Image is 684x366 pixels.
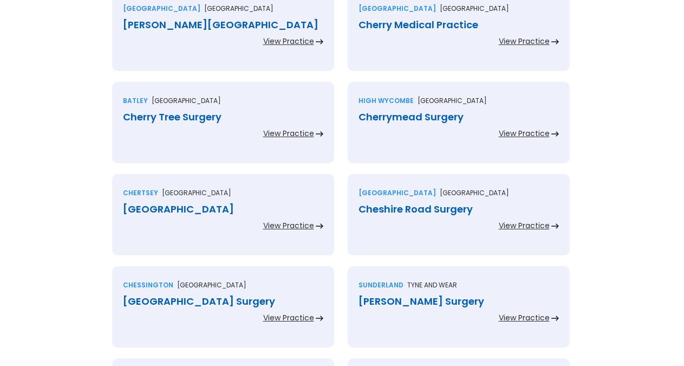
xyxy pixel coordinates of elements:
[440,188,509,198] p: [GEOGRAPHIC_DATA]
[348,266,570,358] a: SunderlandTyne and wear[PERSON_NAME] SurgeryView Practice
[263,128,314,139] div: View Practice
[177,280,246,291] p: [GEOGRAPHIC_DATA]
[112,174,334,266] a: Chertsey[GEOGRAPHIC_DATA][GEOGRAPHIC_DATA]View Practice
[123,204,323,215] div: [GEOGRAPHIC_DATA]
[263,312,314,323] div: View Practice
[359,20,559,30] div: Cherry Medical Practice
[263,36,314,47] div: View Practice
[348,82,570,174] a: High wycombe[GEOGRAPHIC_DATA]Cherrymead SurgeryView Practice
[123,112,323,123] div: Cherry Tree Surgery
[418,95,487,106] p: [GEOGRAPHIC_DATA]
[112,266,334,358] a: Chessington[GEOGRAPHIC_DATA][GEOGRAPHIC_DATA] SurgeryView Practice
[123,20,323,30] div: [PERSON_NAME][GEOGRAPHIC_DATA]
[123,280,173,291] div: Chessington
[499,128,550,139] div: View Practice
[112,82,334,174] a: Batley[GEOGRAPHIC_DATA]Cherry Tree SurgeryView Practice
[359,280,403,291] div: Sunderland
[123,188,158,198] div: Chertsey
[204,3,273,14] p: [GEOGRAPHIC_DATA]
[359,188,436,198] div: [GEOGRAPHIC_DATA]
[123,3,200,14] div: [GEOGRAPHIC_DATA]
[348,174,570,266] a: [GEOGRAPHIC_DATA][GEOGRAPHIC_DATA]Cheshire Road SurgeryView Practice
[359,204,559,215] div: Cheshire Road Surgery
[359,3,436,14] div: [GEOGRAPHIC_DATA]
[123,95,148,106] div: Batley
[162,188,231,198] p: [GEOGRAPHIC_DATA]
[499,312,550,323] div: View Practice
[359,296,559,307] div: [PERSON_NAME] Surgery
[499,36,550,47] div: View Practice
[440,3,509,14] p: [GEOGRAPHIC_DATA]
[152,95,221,106] p: [GEOGRAPHIC_DATA]
[123,296,323,307] div: [GEOGRAPHIC_DATA] Surgery
[359,112,559,123] div: Cherrymead Surgery
[407,280,457,291] p: Tyne and wear
[499,220,550,231] div: View Practice
[359,95,414,106] div: High wycombe
[263,220,314,231] div: View Practice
